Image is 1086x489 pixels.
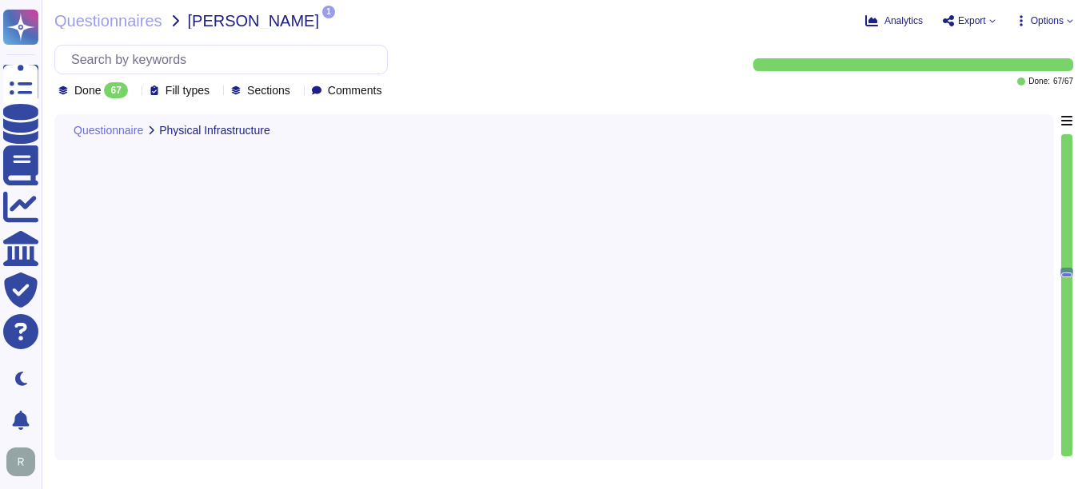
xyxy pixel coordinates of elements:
span: Export [958,16,986,26]
button: user [3,444,46,479]
span: Physical Infrastructure [159,125,270,136]
span: 67 / 67 [1053,78,1073,85]
span: Questionnaires [54,13,162,29]
img: user [6,447,35,476]
input: Search by keywords [63,46,387,74]
span: Done [74,85,101,96]
span: 1 [322,6,335,18]
button: Analytics [865,14,923,27]
div: 67 [104,82,127,98]
span: Sections [247,85,290,96]
span: Fill types [166,85,210,96]
span: Comments [328,85,382,96]
span: Done: [1028,78,1050,85]
span: Questionnaire [74,125,143,136]
span: [PERSON_NAME] [188,13,319,29]
span: Analytics [884,16,923,26]
span: Options [1031,16,1064,26]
